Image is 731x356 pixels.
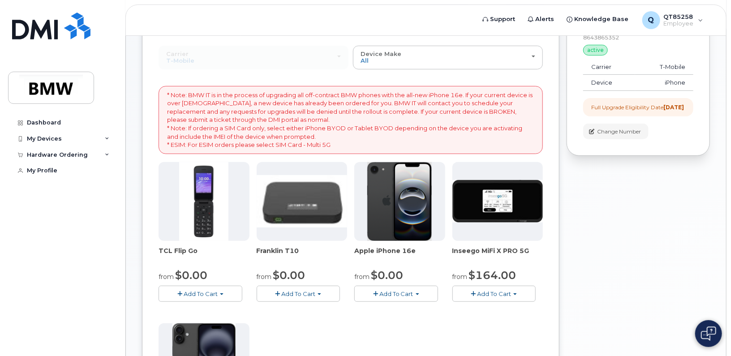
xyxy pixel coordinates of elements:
span: $0.00 [175,269,207,282]
span: Add To Cart [379,290,413,297]
div: Franklin T10 [257,246,348,264]
span: Employee [664,20,694,27]
span: Support [490,15,516,24]
p: * Note: BMW IT is in the process of upgrading all off-contract BMW phones with the all-new iPhone... [167,91,534,149]
span: Q [648,15,654,26]
div: Full Upgrade Eligibility Date [591,103,684,111]
span: $164.00 [469,269,516,282]
div: active [583,45,608,56]
span: Device Make [361,50,401,57]
td: iPhone [635,75,693,91]
img: iphone16e.png [367,162,432,241]
button: Device Make All [353,46,543,69]
a: Knowledge Base [561,10,635,28]
button: Add To Cart [159,286,242,301]
span: Alerts [536,15,555,24]
td: Device [583,75,635,91]
img: TCL_FLIP_MODE.jpg [179,162,228,241]
div: Inseego MiFi X PRO 5G [452,246,543,264]
button: Add To Cart [354,286,438,301]
button: Add To Cart [257,286,340,301]
img: t10.jpg [257,175,348,227]
span: Knowledge Base [575,15,629,24]
img: Open chat [701,326,716,341]
span: Add To Cart [184,290,218,297]
div: 8643865352 [583,34,693,41]
td: T-Mobile [635,59,693,75]
div: TCL Flip Go [159,246,249,264]
span: All [361,57,369,64]
span: $0.00 [273,269,305,282]
small: from [354,273,370,281]
span: Change Number [597,128,641,136]
img: cut_small_inseego_5G.jpg [452,180,543,223]
button: Add To Cart [452,286,536,301]
div: QT85258 [636,11,709,29]
button: Change Number [583,124,649,139]
a: Alerts [522,10,561,28]
small: from [257,273,272,281]
td: Carrier [583,59,635,75]
a: Support [477,10,522,28]
div: Apple iPhone 16e [354,246,445,264]
span: Add To Cart [477,290,511,297]
span: Add To Cart [281,290,315,297]
span: $0.00 [371,269,403,282]
span: QT85258 [664,13,694,20]
small: from [452,273,468,281]
small: from [159,273,174,281]
strong: [DATE] [663,104,684,111]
